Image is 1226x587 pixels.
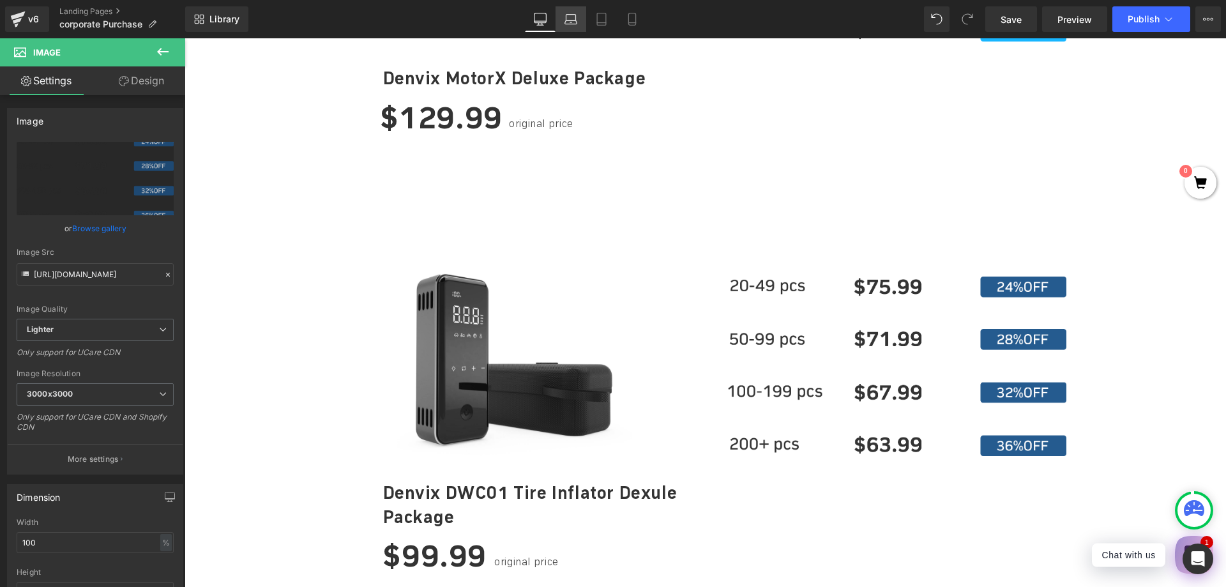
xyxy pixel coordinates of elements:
h1: $99.99 [148,497,354,539]
span: Preview [1057,13,1092,26]
button: Redo [955,6,980,32]
div: % [160,534,172,551]
span: Save [1001,13,1022,26]
a: Preview [1042,6,1107,32]
a: Design [95,66,188,95]
a: Browse gallery [72,217,126,240]
mark: 0 [994,125,1009,141]
a: Laptop [556,6,586,32]
div: Open Intercom Messenger [1183,544,1213,574]
a: Desktop [525,6,556,32]
button: More [1195,6,1221,32]
div: Only support for UCare CDN and Shopify CDN [17,412,174,441]
h1: Denvix MotorX Deluxe Package [199,28,511,52]
div: or [17,222,174,235]
p: original price [310,515,502,534]
div: Dimension [17,485,61,503]
button: Publish [1112,6,1190,32]
span: Library [209,13,239,25]
div: Image Src [17,248,174,257]
input: Link [17,263,174,286]
span: corporate Purchase [59,19,142,29]
a: Mobile [617,6,647,32]
div: v6 [26,11,42,27]
a: Landing Pages [59,6,185,17]
div: Only support for UCare CDN [17,347,174,366]
p: original price [324,77,502,96]
span: Publish [1128,14,1160,24]
input: auto [17,532,174,553]
a: Tablet [586,6,617,32]
h1: Denvix DWC01 Tire Inflator Dexule Package [199,443,511,491]
a: v6 [5,6,49,32]
p: More settings [68,454,119,465]
div: Image Resolution [17,369,174,378]
h1: $129.99 [160,59,354,101]
button: Undo [924,6,950,32]
span: Image [33,47,61,57]
a: 0 [1000,139,1032,153]
div: Width [17,518,174,527]
b: Lighter [27,324,54,334]
button: More settings [8,444,183,474]
div: Height [17,568,174,577]
div: Image [17,109,43,126]
div: Image Quality [17,305,174,314]
a: New Library [185,6,248,32]
b: 3000x3000 [27,389,73,399]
